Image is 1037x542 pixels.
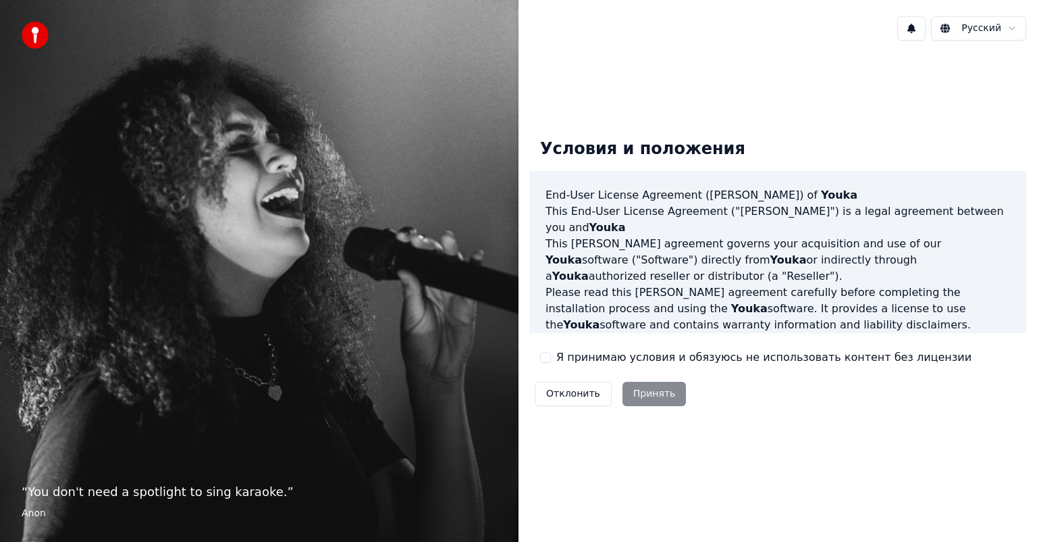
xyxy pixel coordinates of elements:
button: Отклонить [535,382,612,406]
span: Youka [731,302,768,315]
p: Please read this [PERSON_NAME] agreement carefully before completing the installation process and... [546,285,1010,333]
span: Youka [546,253,582,266]
h3: End-User License Agreement ([PERSON_NAME]) of [546,187,1010,203]
span: Youka [821,189,857,201]
img: youka [22,22,49,49]
p: This [PERSON_NAME] agreement governs your acquisition and use of our software ("Software") direct... [546,236,1010,285]
p: This End-User License Agreement ("[PERSON_NAME]") is a legal agreement between you and [546,203,1010,236]
span: Youka [770,253,807,266]
footer: Anon [22,507,497,520]
p: “ You don't need a spotlight to sing karaoke. ” [22,483,497,501]
div: Условия и положения [529,128,756,171]
p: If you register for a free trial of the software, this [PERSON_NAME] agreement will also govern t... [546,333,1010,398]
span: Youka [552,270,589,282]
label: Я принимаю условия и обязуюсь не использовать контент без лицензии [556,349,972,366]
span: Youka [589,221,626,234]
span: Youka [563,318,600,331]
